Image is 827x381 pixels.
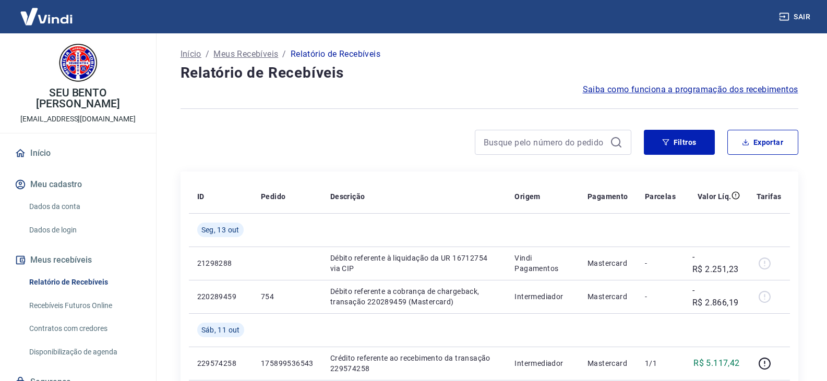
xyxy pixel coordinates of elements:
[20,114,136,125] p: [EMAIL_ADDRESS][DOMAIN_NAME]
[25,272,143,293] a: Relatório de Recebíveis
[514,253,571,274] p: Vindi Pagamentos
[588,358,628,368] p: Mastercard
[692,284,740,309] p: -R$ 2.866,19
[777,7,814,27] button: Sair
[197,358,244,368] p: 229574258
[197,291,244,302] p: 220289459
[25,341,143,363] a: Disponibilização de agenda
[727,130,798,155] button: Exportar
[13,1,80,32] img: Vindi
[261,291,314,302] p: 754
[201,225,239,235] span: Seg, 13 out
[588,258,628,268] p: Mastercard
[197,191,205,202] p: ID
[213,48,278,60] a: Meus Recebíveis
[282,48,286,60] p: /
[57,42,99,83] img: 86ac45dd-4391-4607-9185-c2f699ea95bd.jpeg
[644,130,715,155] button: Filtros
[645,258,676,268] p: -
[206,48,209,60] p: /
[583,83,798,96] a: Saiba como funciona a programação dos recebimentos
[330,253,498,274] p: Débito referente à liquidação da UR 16712754 via CIP
[330,191,365,202] p: Descrição
[181,63,798,83] h4: Relatório de Recebíveis
[25,219,143,241] a: Dados de login
[645,291,676,302] p: -
[757,191,782,202] p: Tarifas
[25,318,143,339] a: Contratos com credores
[588,291,628,302] p: Mastercard
[201,325,240,335] span: Sáb, 11 out
[291,48,380,60] p: Relatório de Recebíveis
[514,191,540,202] p: Origem
[8,88,148,109] p: SEU BENTO [PERSON_NAME]
[13,142,143,165] a: Início
[645,358,676,368] p: 1/1
[13,173,143,196] button: Meu cadastro
[692,251,740,276] p: -R$ 2.251,23
[181,48,201,60] a: Início
[25,196,143,217] a: Dados da conta
[514,291,571,302] p: Intermediador
[645,191,676,202] p: Parcelas
[261,358,314,368] p: 175899536543
[484,134,606,150] input: Busque pelo número do pedido
[197,258,244,268] p: 21298288
[13,249,143,272] button: Meus recebíveis
[514,358,571,368] p: Intermediador
[693,357,739,370] p: R$ 5.117,42
[25,295,143,316] a: Recebíveis Futuros Online
[330,286,498,307] p: Débito referente a cobrança de chargeback, transação 220289459 (Mastercard)
[698,191,732,202] p: Valor Líq.
[330,353,498,374] p: Crédito referente ao recebimento da transação 229574258
[588,191,628,202] p: Pagamento
[261,191,285,202] p: Pedido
